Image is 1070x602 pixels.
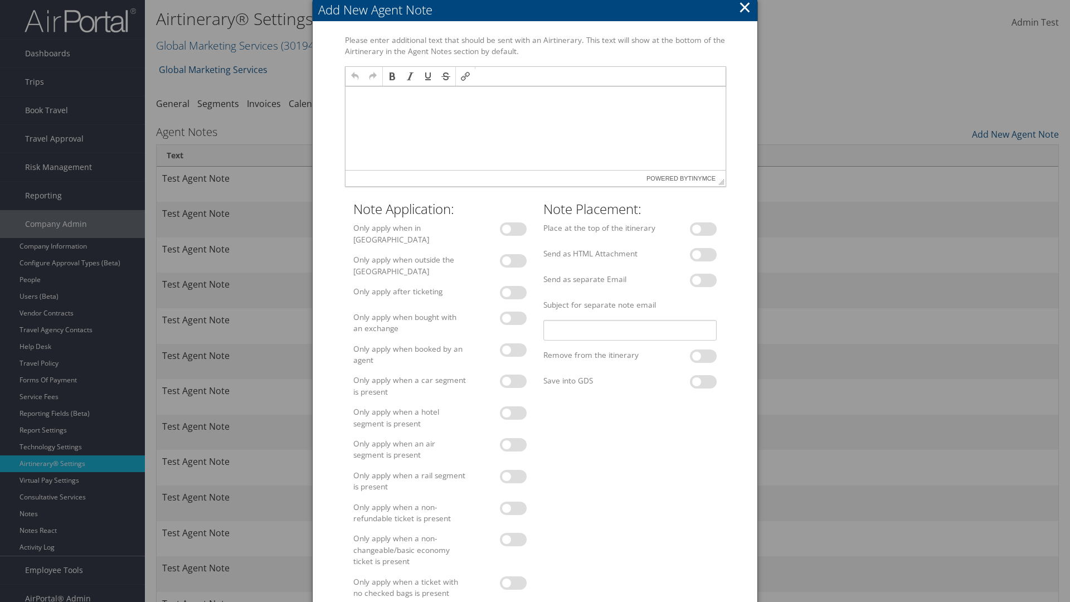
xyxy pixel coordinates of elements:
[539,349,660,361] label: Remove from the itinerary
[688,175,716,182] a: tinymce
[349,470,470,493] label: Only apply when a rail segment is present
[437,68,454,85] div: Strikethrough
[349,375,470,397] label: Only apply when a car segment is present
[349,222,470,245] label: Only apply when in [GEOGRAPHIC_DATA]
[539,222,660,234] label: Place at the top of the itinerary
[353,200,527,219] h2: Note Application:
[349,406,470,429] label: Only apply when a hotel segment is present
[420,68,436,85] div: Underline
[539,274,660,285] label: Send as separate Email
[457,68,474,85] div: Insert/edit link
[539,299,721,310] label: Subject for separate note email
[349,533,470,567] label: Only apply when a non-changeable/basic economy ticket is present
[341,35,729,57] label: Please enter additional text that should be sent with an Airtinerary. This text will show at the ...
[349,343,470,366] label: Only apply when booked by an agent
[539,375,660,386] label: Save into GDS
[646,171,716,186] span: Powered by
[402,68,419,85] div: Italic
[364,68,381,85] div: Redo
[349,576,470,599] label: Only apply when a ticket with no checked bags is present
[349,438,470,461] label: Only apply when an air segment is present
[346,86,726,170] iframe: Rich Text Area. Press ALT-F9 for menu. Press ALT-F10 for toolbar. Press ALT-0 for help
[349,502,470,525] label: Only apply when a non-refundable ticket is present
[349,254,470,277] label: Only apply when outside the [GEOGRAPHIC_DATA]
[384,68,401,85] div: Bold
[318,1,757,18] div: Add New Agent Note
[543,200,717,219] h2: Note Placement:
[349,286,470,297] label: Only apply after ticketing
[347,68,363,85] div: Undo
[349,312,470,334] label: Only apply when bought with an exchange
[539,248,660,259] label: Send as HTML Attachment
